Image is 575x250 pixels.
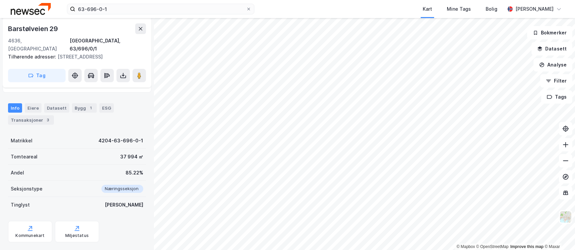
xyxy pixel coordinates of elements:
[11,169,24,177] div: Andel
[126,169,143,177] div: 85.22%
[105,201,143,209] div: [PERSON_NAME]
[11,201,30,209] div: Tinglyst
[542,218,575,250] iframe: Chat Widget
[8,69,66,82] button: Tag
[98,137,143,145] div: 4204-63-696-0-1
[515,5,554,13] div: [PERSON_NAME]
[75,4,246,14] input: Søk på adresse, matrikkel, gårdeiere, leietakere eller personer
[533,58,572,72] button: Analyse
[423,5,432,13] div: Kart
[45,117,51,123] div: 3
[8,103,22,113] div: Info
[11,153,37,161] div: Tomteareal
[476,244,509,249] a: OpenStreetMap
[65,233,89,238] div: Miljøstatus
[540,74,572,88] button: Filter
[510,244,544,249] a: Improve this map
[559,211,572,223] img: Z
[11,3,51,15] img: newsec-logo.f6e21ccffca1b3a03d2d.png
[70,37,146,53] div: [GEOGRAPHIC_DATA], 63/696/0/1
[8,115,54,125] div: Transaksjoner
[531,42,572,55] button: Datasett
[11,137,32,145] div: Matrikkel
[99,103,114,113] div: ESG
[15,233,45,238] div: Kommunekart
[8,54,58,59] span: Tilhørende adresser:
[457,244,475,249] a: Mapbox
[541,90,572,104] button: Tags
[25,103,42,113] div: Eiere
[8,23,59,34] div: Barstølveien 29
[72,103,97,113] div: Bygg
[486,5,497,13] div: Bolig
[44,103,69,113] div: Datasett
[8,53,141,61] div: [STREET_ADDRESS]
[8,37,70,53] div: 4636, [GEOGRAPHIC_DATA]
[447,5,471,13] div: Mine Tags
[542,218,575,250] div: Kontrollprogram for chat
[87,105,94,111] div: 1
[120,153,143,161] div: 37 994 ㎡
[527,26,572,39] button: Bokmerker
[11,185,43,193] div: Seksjonstype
